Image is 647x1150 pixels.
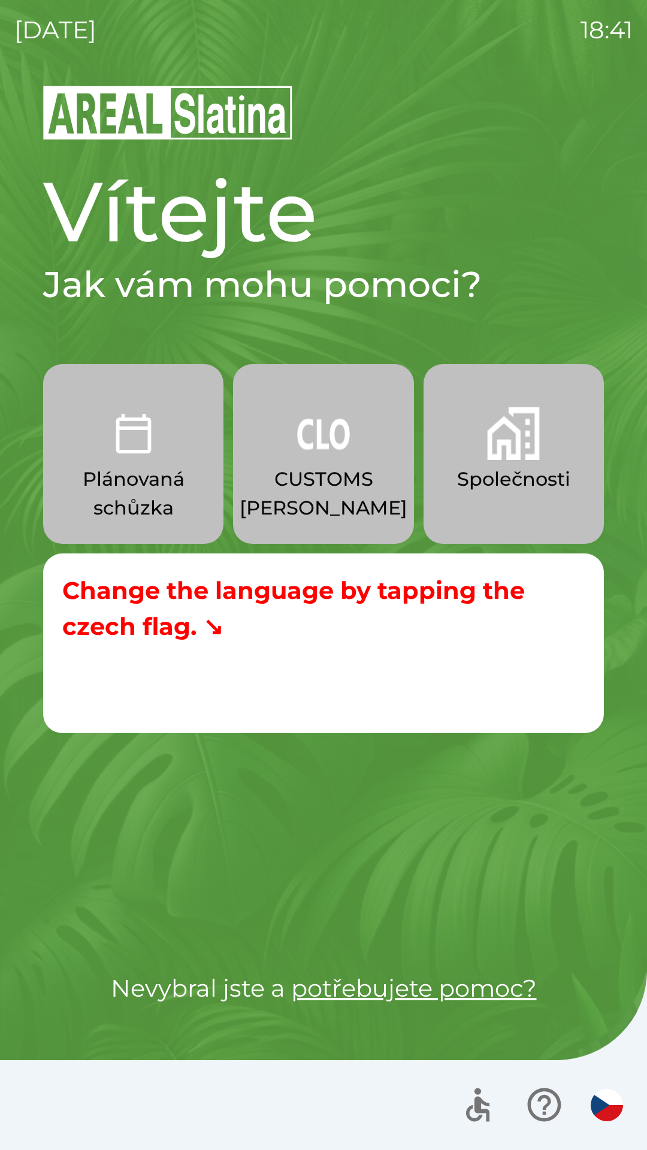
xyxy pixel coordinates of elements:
strong: Change the language by tapping the czech flag. ↘ [62,576,525,641]
button: Plánovaná schůzka [43,364,223,544]
img: 889875ac-0dea-4846-af73-0927569c3e97.png [297,407,350,460]
p: Nevybral jste a [43,970,604,1006]
p: 18:41 [581,12,633,48]
img: 0ea463ad-1074-4378-bee6-aa7a2f5b9440.png [107,407,160,460]
img: 58b4041c-2a13-40f9-aad2-b58ace873f8c.png [487,407,540,460]
p: Společnosti [457,465,570,494]
a: potřebujete pomoc? [291,973,537,1003]
img: Logo [43,84,604,141]
h1: Vítejte [43,161,604,262]
h2: Jak vám mohu pomoci? [43,262,604,307]
p: [DATE] [14,12,96,48]
img: cs flag [591,1089,623,1121]
p: Plánovaná schůzka [72,465,195,522]
button: Společnosti [424,364,604,544]
p: CUSTOMS [PERSON_NAME] [240,465,407,522]
button: CUSTOMS [PERSON_NAME] [233,364,413,544]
